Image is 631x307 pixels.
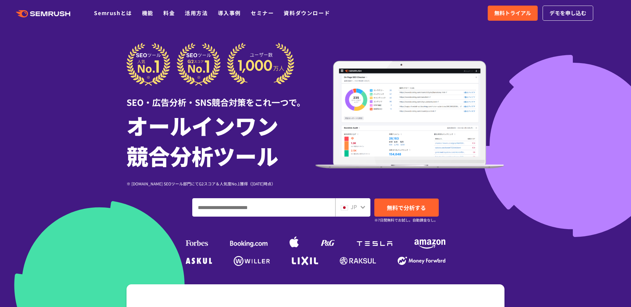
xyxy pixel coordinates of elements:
[185,9,208,17] a: 活用方法
[127,110,315,171] h1: オールインワン 競合分析ツール
[163,9,175,17] a: 料金
[127,86,315,108] div: SEO・広告分析・SNS競合対策をこれ一つで。
[142,9,153,17] a: 機能
[387,203,426,212] span: 無料で分析する
[218,9,241,17] a: 導入事例
[193,199,335,216] input: ドメイン、キーワードまたはURLを入力してください
[351,203,357,211] span: JP
[127,180,315,187] div: ※ [DOMAIN_NAME] SEOツール部門にてG2スコア＆人気度No.1獲得（[DATE]時点）
[488,6,538,21] a: 無料トライアル
[374,217,438,223] small: ※7日間無料でお試し。自動課金なし。
[251,9,274,17] a: セミナー
[494,9,531,17] span: 無料トライアル
[543,6,593,21] a: デモを申し込む
[284,9,330,17] a: 資料ダウンロード
[374,199,439,217] a: 無料で分析する
[94,9,132,17] a: Semrushとは
[549,9,586,17] span: デモを申し込む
